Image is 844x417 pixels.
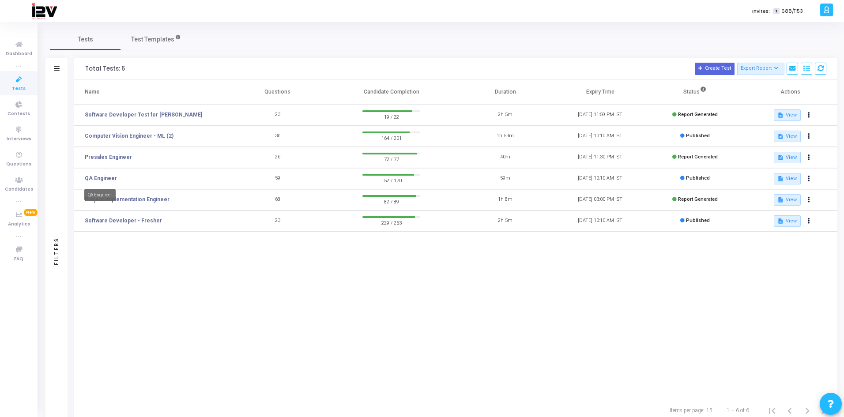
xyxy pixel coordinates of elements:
th: Expiry Time [553,80,648,105]
td: 1h 53m [458,126,553,147]
span: Tests [12,85,26,93]
mat-icon: description [777,176,784,182]
span: Published [686,175,710,181]
span: 19 / 22 [362,112,420,121]
th: Candidate Completion [325,80,458,105]
mat-icon: description [777,197,784,203]
td: [DATE] 10:10 AM IST [553,168,648,189]
span: New [24,209,38,216]
th: Status [648,80,742,105]
a: Software Developer - Fresher [85,217,162,225]
span: Analytics [8,221,30,228]
a: Presales Engineer [85,153,132,161]
span: Report Generated [678,154,718,160]
mat-icon: description [777,218,784,224]
span: 152 / 170 [362,176,420,184]
div: Filters [53,203,60,300]
button: View [774,215,801,227]
button: View [774,152,801,163]
span: Tests [78,35,93,44]
th: Actions [742,80,837,105]
th: Questions [230,80,325,105]
label: Invites: [752,8,770,15]
span: 164 / 201 [362,133,420,142]
td: 59 [230,168,325,189]
span: Contests [8,110,30,118]
td: 23 [230,210,325,232]
span: Report Generated [678,112,718,117]
span: 82 / 89 [362,197,420,206]
td: 2h 5m [458,105,553,126]
button: View [774,109,801,121]
span: 229 / 253 [362,218,420,227]
div: 1 – 6 of 6 [727,406,749,414]
button: View [774,194,801,206]
img: logo [31,2,57,20]
span: 72 / 77 [362,154,420,163]
td: 59m [458,168,553,189]
span: Dashboard [6,50,32,58]
td: [DATE] 11:59 PM IST [553,105,648,126]
mat-icon: description [777,154,784,161]
td: 36 [230,126,325,147]
a: QA Engineer [85,174,117,182]
button: Create Test [695,63,735,75]
div: 15 [706,406,712,414]
div: Items per page: [670,406,705,414]
span: Published [686,218,710,223]
span: T [773,8,779,15]
td: 1h 8m [458,189,553,210]
span: Interviews [7,135,31,143]
th: Name [74,80,230,105]
span: Test Templates [131,35,174,44]
td: 23 [230,105,325,126]
button: View [774,173,801,184]
span: Questions [6,161,31,168]
td: [DATE] 11:30 PM IST [553,147,648,168]
mat-icon: description [777,133,784,139]
span: Published [686,133,710,139]
div: Total Tests: 6 [85,65,125,72]
mat-icon: description [777,112,784,118]
td: [DATE] 10:10 AM IST [553,126,648,147]
th: Duration [458,80,553,105]
div: QA Engineer [84,189,116,201]
td: [DATE] 10:10 AM IST [553,210,648,232]
span: Candidates [5,186,33,193]
span: 688/1153 [781,8,803,15]
a: Computer Vision Engineer - ML (2) [85,132,173,140]
span: FAQ [14,255,23,263]
td: 40m [458,147,553,168]
a: Project Implementation Engineer [85,195,170,203]
button: Export Report [737,63,784,75]
td: [DATE] 03:00 PM IST [553,189,648,210]
a: Software Developer Test for [PERSON_NAME] [85,111,202,119]
span: Report Generated [678,196,718,202]
td: 2h 5m [458,210,553,232]
button: View [774,131,801,142]
td: 26 [230,147,325,168]
td: 68 [230,189,325,210]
